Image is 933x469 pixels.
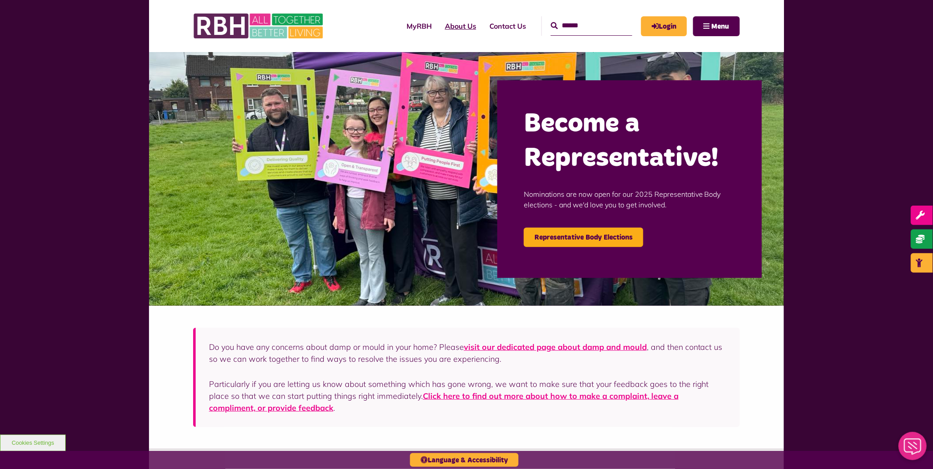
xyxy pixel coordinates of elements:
[410,453,519,467] button: Language & Accessibility
[400,14,438,38] a: MyRBH
[438,14,483,38] a: About Us
[464,342,647,352] a: visit our dedicated page about damp and mould
[524,176,735,223] p: Nominations are now open for our 2025 Representative Body elections - and we'd love you to get in...
[693,16,740,36] button: Navigation
[193,9,325,43] img: RBH
[209,391,679,413] a: Click here to find out more about how to make a complaint, leave a compliment, or provide feedback
[209,341,727,365] p: Do you have any concerns about damp or mould in your home? Please , and then contact us so we can...
[551,16,632,35] input: Search
[483,14,533,38] a: Contact Us
[524,228,643,247] a: Representative Body Elections
[149,52,784,306] img: Image (22)
[712,23,729,30] span: Menu
[893,429,933,469] iframe: Netcall Web Assistant for live chat
[524,107,735,176] h2: Become a Representative!
[641,16,687,36] a: MyRBH
[209,378,727,414] p: Particularly if you are letting us know about something which has gone wrong, we want to make sur...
